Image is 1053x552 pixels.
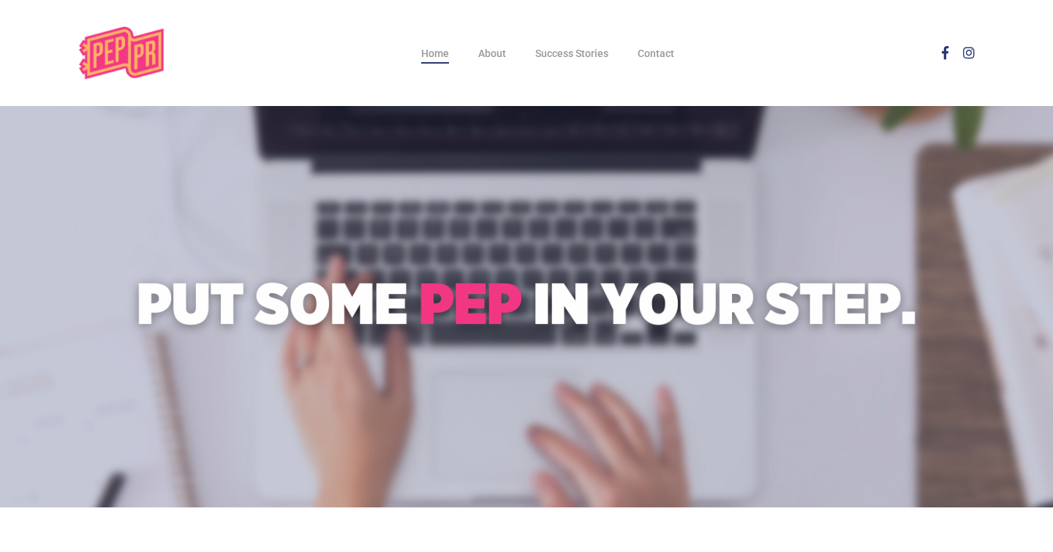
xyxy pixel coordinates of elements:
span: Contact [638,48,674,59]
span: Success Stories [535,48,608,59]
a: Home [421,48,449,58]
a: Success Stories [535,48,608,58]
span: About [478,48,506,59]
span: Home [421,48,449,59]
a: Contact [638,48,674,58]
img: Pep Public Relations [72,22,176,84]
a: About [478,48,506,58]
